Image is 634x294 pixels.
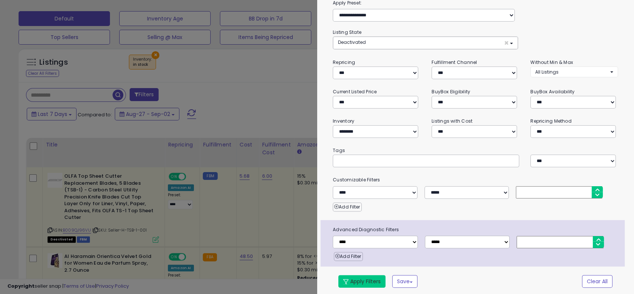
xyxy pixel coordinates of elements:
button: Apply Filters [338,275,386,288]
small: BuyBox Availability [530,88,575,95]
small: Fulfillment Channel [432,59,477,65]
small: Listing State [333,29,361,35]
small: Current Listed Price [333,88,377,95]
button: Add Filter [333,203,361,211]
small: Repricing [333,59,355,65]
span: All Listings [535,69,559,75]
button: Deactivated × [333,37,518,49]
small: Listings with Cost [432,118,472,124]
button: Save [392,275,417,288]
span: Deactivated [338,39,366,45]
small: BuyBox Eligibility [432,88,470,95]
span: × [504,39,508,47]
button: Clear All [582,275,612,288]
button: Add Filter [334,252,362,261]
span: Advanced Diagnostic Filters [327,226,625,234]
button: All Listings [530,67,618,77]
small: Repricing Method [530,118,572,124]
small: Without Min & Max [530,59,573,65]
small: Customizable Filters [327,176,624,184]
small: Inventory [333,118,354,124]
small: Tags [327,146,624,155]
